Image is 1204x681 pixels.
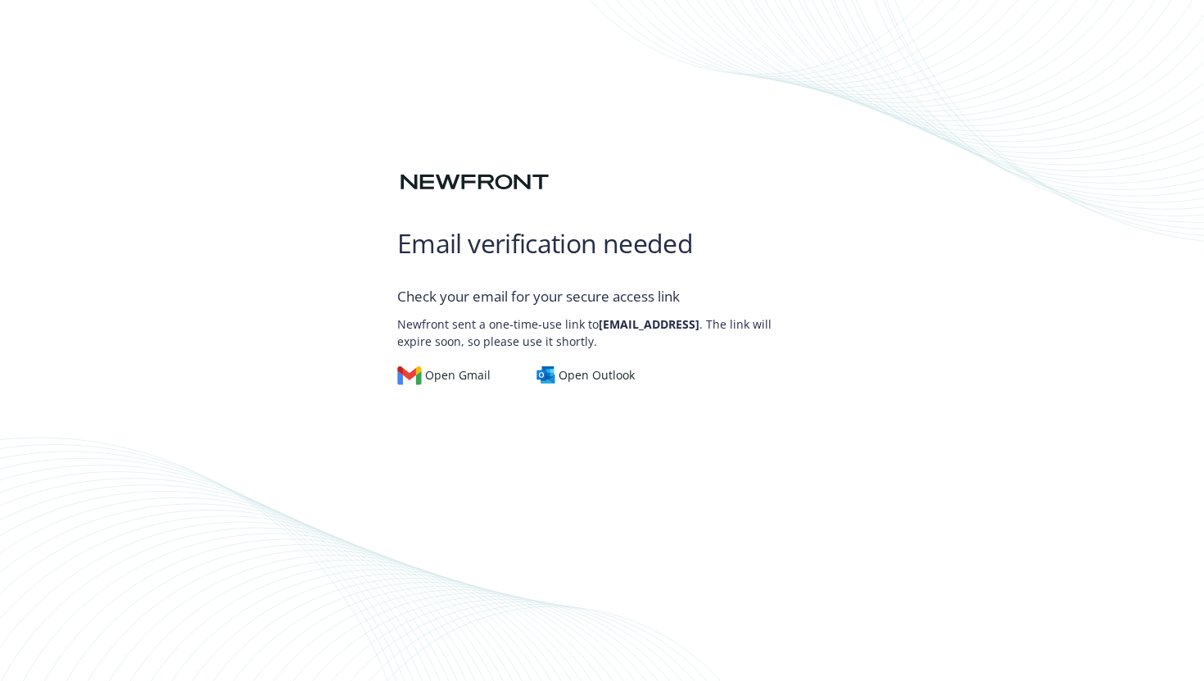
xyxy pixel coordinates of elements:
[599,316,699,332] b: [EMAIL_ADDRESS]
[536,366,636,384] div: Open Outlook
[397,366,422,384] img: gmail-logo.svg
[536,366,556,384] img: outlook-logo.svg
[397,227,807,260] h1: Email verification needed
[397,307,807,350] p: Newfront sent a one-time-use link to . The link will expire soon, so please use it shortly.
[397,168,552,197] img: Newfront logo
[397,366,491,384] div: Open Gmail
[397,286,807,307] div: Check your email for your secure access link
[536,366,649,384] a: Open Outlook
[397,366,504,384] a: Open Gmail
